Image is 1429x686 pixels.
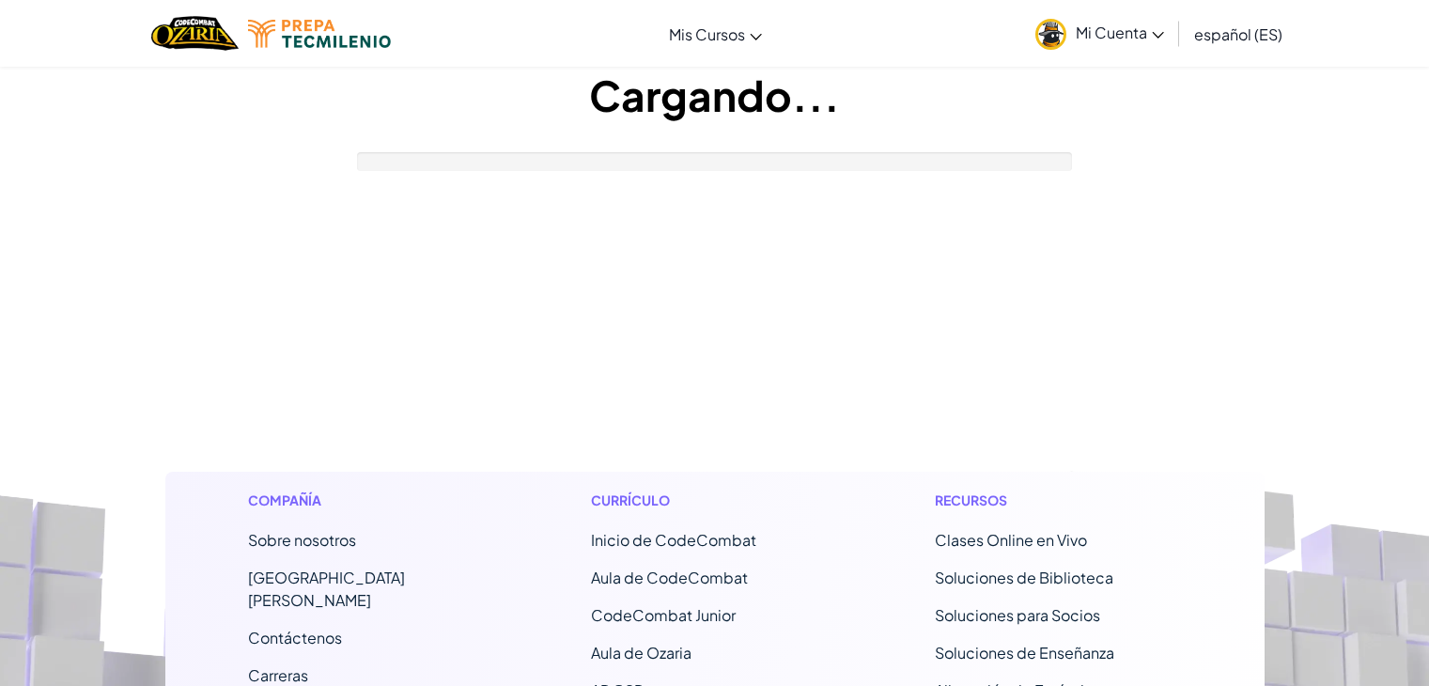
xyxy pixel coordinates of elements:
[1194,24,1282,44] span: español (ES)
[248,665,308,685] a: Carreras
[1076,23,1164,42] span: Mi Cuenta
[248,491,495,510] h1: Compañía
[935,643,1114,663] a: Soluciones de Enseñanza
[248,568,405,610] a: [GEOGRAPHIC_DATA][PERSON_NAME]
[669,24,745,44] span: Mis Cursos
[935,491,1182,510] h1: Recursos
[660,8,771,59] a: Mis Cursos
[935,530,1087,550] a: Clases Online en Vivo
[591,643,691,663] a: Aula de Ozaria
[151,14,239,53] img: Home
[248,530,356,550] a: Sobre nosotros
[591,568,748,587] a: Aula de CodeCombat
[591,530,756,550] span: Inicio de CodeCombat
[1026,4,1173,63] a: Mi Cuenta
[248,628,342,647] span: Contáctenos
[935,568,1113,587] a: Soluciones de Biblioteca
[151,14,239,53] a: Ozaria by CodeCombat logo
[248,20,391,48] img: Tecmilenio logo
[591,491,838,510] h1: Currículo
[1035,19,1066,50] img: avatar
[935,605,1100,625] a: Soluciones para Socios
[1185,8,1292,59] a: español (ES)
[591,605,736,625] a: CodeCombat Junior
